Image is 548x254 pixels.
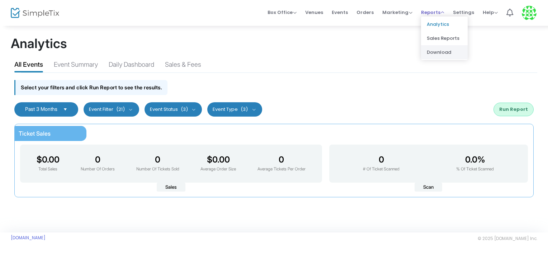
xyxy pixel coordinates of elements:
h3: 0 [363,155,400,165]
div: Sales & Fees [165,60,201,72]
span: (3) [241,107,248,112]
h3: 0 [258,155,306,165]
h1: Analytics [11,36,537,51]
span: (3) [181,107,188,112]
span: (21) [116,107,125,112]
span: Ticket Sales [19,130,51,137]
p: Total Sales [37,166,60,173]
span: Reports [421,9,444,16]
h3: 0 [136,155,179,165]
span: Box Office [268,9,297,16]
button: Run Report [493,103,534,116]
h3: $0.00 [200,155,236,165]
li: Download [421,45,468,59]
p: Average Order Size [200,166,236,173]
span: Events [332,3,348,22]
span: Past 3 Months [25,106,57,112]
button: Event Filter(21) [84,102,139,117]
span: Marketing [382,9,412,16]
span: Help [483,9,498,16]
span: Sales [157,183,185,192]
p: # Of Ticket Scanned [363,166,400,173]
p: Number Of Tickets Sold [136,166,179,173]
p: Average Tickets Per Order [258,166,306,173]
span: Orders [356,3,374,22]
button: Select [60,107,70,112]
span: Settings [453,3,474,22]
button: Event Type(3) [207,102,262,117]
p: Number Of Orders [81,166,115,173]
div: Daily Dashboard [109,60,154,72]
li: Analytics [421,17,468,31]
button: Event Status(3) [145,102,202,117]
a: [DOMAIN_NAME] [11,235,46,241]
h3: 0 [81,155,115,165]
h3: $0.00 [37,155,60,165]
div: All Events [14,60,43,72]
h3: 0.0% [456,155,494,165]
span: Scan [415,183,442,192]
p: % Of Ticket Scanned [456,166,494,173]
span: Venues [305,3,323,22]
div: Event Summary [54,60,98,72]
span: © 2025 [DOMAIN_NAME] Inc. [478,236,537,241]
div: Select your filters and click Run Report to see the results. [14,80,167,95]
li: Sales Reports [421,31,468,45]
